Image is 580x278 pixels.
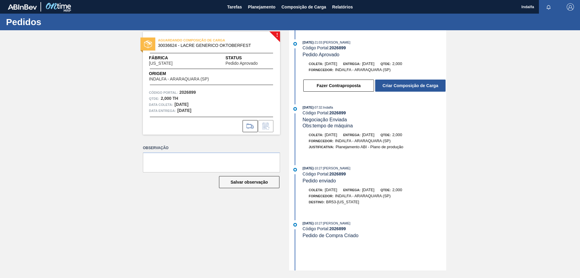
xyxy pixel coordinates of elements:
[149,70,226,77] span: Origem
[314,106,322,109] span: - 07:32
[225,55,274,61] span: Status
[380,188,391,192] span: Qtde:
[335,67,391,72] span: INDALFA - ARARAQUARA (SP)
[293,223,297,227] img: atual
[329,172,346,176] strong: 2026899
[332,3,353,11] span: Relatórios
[225,61,258,66] span: Pedido Aprovado
[309,194,333,198] span: Fornecedor:
[293,168,297,172] img: atual
[158,37,243,43] span: AGUARDANDO COMPOSIÇÃO DE CARGA
[149,102,173,108] span: Data coleta:
[309,62,323,66] span: Coleta:
[322,166,350,170] span: : [PERSON_NAME]
[314,222,322,225] span: - 10:27
[303,45,446,50] div: Código Portal:
[177,108,191,113] strong: [DATE]
[380,133,391,137] span: Qtde:
[303,80,374,92] button: Fazer Contraproposta
[326,200,359,204] span: BR53-[US_STATE]
[149,77,209,81] span: INDALFA - ARARAQUARA (SP)
[149,96,159,102] span: Qtde :
[303,178,336,183] span: Pedido enviado
[336,145,403,149] span: Planejamento ABI - Plano de produção
[303,226,446,231] div: Código Portal:
[309,133,323,137] span: Coleta:
[227,3,242,11] span: Tarefas
[175,102,188,107] strong: [DATE]
[303,117,347,122] span: Negociação Enviada
[309,145,334,149] span: Justificativa:
[258,120,273,132] div: Informar alteração no pedido
[335,194,391,198] span: INDALFA - ARARAQUARA (SP)
[325,132,337,137] span: [DATE]
[343,62,360,66] span: Entrega:
[322,106,333,109] span: : Indalfa
[329,45,346,50] strong: 2026899
[322,41,350,44] span: : [PERSON_NAME]
[375,80,446,92] button: Criar Composição de Carga
[282,3,326,11] span: Composição de Carga
[303,123,353,128] span: Obs: tempo de máquina
[325,188,337,192] span: [DATE]
[309,68,333,72] span: Fornecedor:
[392,188,402,192] span: 2,000
[362,61,374,66] span: [DATE]
[303,106,314,109] span: [DATE]
[392,61,402,66] span: 2,000
[143,144,280,152] label: Observação
[309,188,323,192] span: Coleta:
[303,221,314,225] span: [DATE]
[325,61,337,66] span: [DATE]
[309,200,325,204] span: Destino:
[343,188,360,192] span: Entrega:
[539,3,558,11] button: Notificações
[6,18,113,25] h1: Pedidos
[303,110,446,115] div: Código Portal:
[380,62,391,66] span: Qtde:
[8,4,37,10] img: TNhmsLtSVTkK8tSr43FrP2fwEKptu5GPRR3wAAAABJRU5ErkJggg==
[303,166,314,170] span: [DATE]
[309,139,333,143] span: Fornecedor:
[392,132,402,137] span: 2,000
[335,139,391,143] span: INDALFA - ARARAQUARA (SP)
[343,133,360,137] span: Entrega:
[149,108,176,114] span: Data entrega:
[161,96,178,101] strong: 2,000 TH
[567,3,574,11] img: Logout
[303,233,359,238] span: Pedido de Compra Criado
[322,221,350,225] span: : [PERSON_NAME]
[243,120,258,132] div: Ir para Composição de Carga
[179,90,196,95] strong: 2026899
[144,40,152,48] img: status
[219,176,279,188] button: Salvar observação
[329,226,346,231] strong: 2026899
[149,90,178,96] span: Código Portal:
[314,167,322,170] span: - 10:27
[149,61,172,66] span: [US_STATE]
[329,110,346,115] strong: 2026899
[158,43,268,48] span: 30036624 - LACRE GENERICO OKTOBERFEST
[303,172,446,176] div: Código Portal:
[362,132,374,137] span: [DATE]
[314,41,322,44] span: - 21:03
[149,55,192,61] span: Fábrica
[293,42,297,46] img: atual
[293,107,297,111] img: atual
[303,52,340,57] span: Pedido Aprovado
[362,188,374,192] span: [DATE]
[248,3,275,11] span: Planejamento
[303,41,314,44] span: [DATE]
